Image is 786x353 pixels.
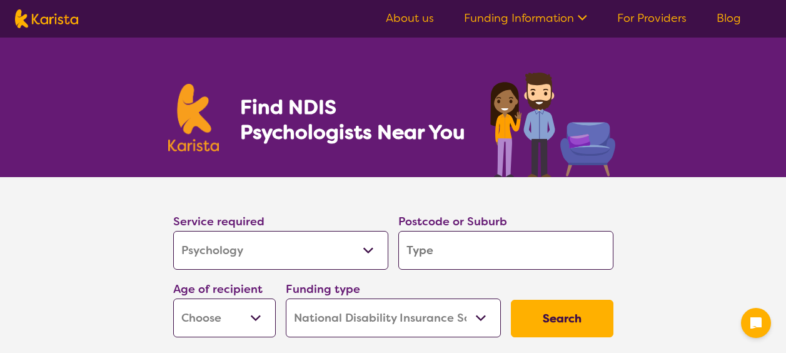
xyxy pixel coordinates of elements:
label: Age of recipient [173,282,263,297]
h1: Find NDIS Psychologists Near You [240,95,471,145]
label: Postcode or Suburb [398,214,507,229]
button: Search [511,300,613,337]
a: For Providers [617,11,687,26]
img: Karista logo [168,84,219,151]
img: Karista logo [15,9,78,28]
label: Funding type [286,282,360,297]
img: psychology [486,68,618,177]
a: Funding Information [464,11,587,26]
input: Type [398,231,613,270]
label: Service required [173,214,265,229]
a: Blog [717,11,741,26]
a: About us [386,11,434,26]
